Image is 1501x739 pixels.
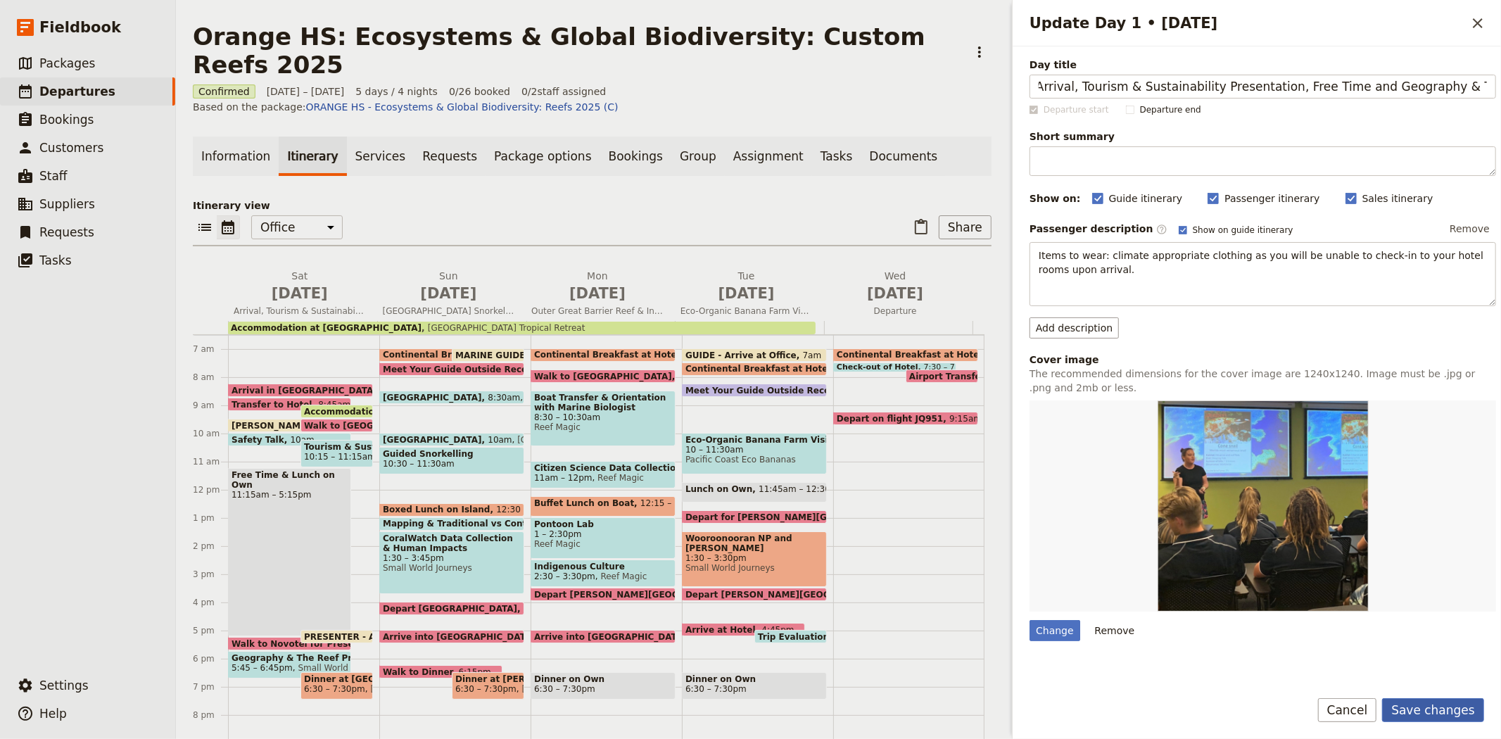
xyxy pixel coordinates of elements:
[379,391,524,404] div: [GEOGRAPHIC_DATA]8:30amFitzroy Island Adventures
[234,269,366,304] h2: Sat
[803,350,822,360] span: 7am
[383,350,535,360] span: Continental Breakfast at Hotel
[939,215,992,239] button: Share
[534,571,595,581] span: 2:30 – 3:30pm
[1030,317,1119,339] button: Add description
[39,678,89,693] span: Settings
[193,653,228,664] div: 6 pm
[685,484,759,494] span: Lunch on Own
[534,498,640,508] span: Buffet Lunch on Boat
[534,684,595,694] span: 6:30 – 7:30pm
[833,362,956,372] div: Check-out of Hotel7:30 – 7:45am
[1156,224,1167,235] span: ​
[304,442,369,452] span: Tourism & Sustainability Presentation
[909,372,1037,381] span: Airport Transfer & Depart
[924,363,980,372] span: 7:30 – 7:45am
[682,384,827,397] div: Meet Your Guide Outside Reception & Depart
[534,473,593,483] span: 11am – 12pm
[193,400,228,411] div: 9 am
[193,84,255,99] span: Confirmed
[300,405,373,418] div: Accommodation at [GEOGRAPHIC_DATA] [GEOGRAPHIC_DATA]
[517,684,621,694] span: [PERSON_NAME]'s Cafe
[304,674,369,684] span: Dinner at [GEOGRAPHIC_DATA]
[39,197,95,211] span: Suppliers
[906,369,978,383] div: Airport Transfer & Depart
[383,667,459,676] span: Walk to Dinner
[1030,58,1496,72] span: Day title
[759,484,844,500] span: 11:45am – 12:30pm
[228,637,351,650] div: Walk to Novotel for Presentation & Dinner
[1030,13,1466,34] h2: Update Day 1 • [DATE]
[304,684,365,694] span: 6:30 – 7:30pm
[531,517,676,559] div: Pontoon Lab1 – 2:30pmReef Magic
[685,350,803,360] span: GUIDE - Arrive at Office
[526,269,675,321] button: Mon [DATE]Outer Great Barrier Reef & Indigenous Culture
[531,672,676,700] div: Dinner on Own6:30 – 7:30pm
[1030,130,1496,144] span: Short summary
[414,137,486,176] a: Requests
[193,625,228,636] div: 5 pm
[304,632,519,641] span: PRESENTER - Arrive at [GEOGRAPHIC_DATA]
[968,40,992,64] button: Actions
[300,419,373,432] div: Walk to [GEOGRAPHIC_DATA] for Presentation
[1193,225,1293,236] span: Show on guide itinerary
[486,137,600,176] a: Package options
[488,393,520,402] span: 8:30am
[318,400,350,409] span: 8:45am
[682,433,827,474] div: Eco-Organic Banana Farm Visit10 – 11:30amPacific Coast Eco Bananas
[379,503,524,517] div: Boxed Lunch on Island12:30 – 1pm
[534,519,672,529] span: Pontoon Lab
[452,672,524,700] div: Dinner at [PERSON_NAME][GEOGRAPHIC_DATA]6:30 – 7:30pm[PERSON_NAME]'s Cafe
[685,364,837,374] span: Continental Breakfast at Hotel
[383,632,542,641] span: Arrive into [GEOGRAPHIC_DATA]
[300,672,373,700] div: Dinner at [GEOGRAPHIC_DATA]6:30 – 7:30pm[GEOGRAPHIC_DATA]
[232,490,348,500] span: 11:15am – 5:15pm
[383,533,521,553] span: CoralWatch Data Collection & Human Impacts
[1030,353,1496,367] div: Cover image
[355,84,438,99] span: 5 days / 4 nights
[534,393,672,412] span: Boat Transfer & Orientation with Marine Biologist
[452,348,524,362] div: MARINE GUIDES - Arrive at Office
[228,398,351,411] div: Transfer to Hotel8:45am
[193,137,279,176] a: Information
[306,101,619,113] a: ORANGE HS - Ecosystems & Global Biodiversity: Reefs 2025 (C)
[754,630,827,643] div: Trip Evaluations
[379,665,502,678] div: Walk to Dinner6:15pm
[685,590,905,599] span: Depart [PERSON_NAME][GEOGRAPHIC_DATA]
[193,456,228,467] div: 11 am
[1030,222,1167,236] label: Passenger description
[685,533,823,553] span: Wooroonooran NP and [PERSON_NAME][GEOGRAPHIC_DATA]
[377,269,526,321] button: Sun [DATE][GEOGRAPHIC_DATA] Snorkelling & [GEOGRAPHIC_DATA]
[377,305,521,317] span: [GEOGRAPHIC_DATA] Snorkelling & [GEOGRAPHIC_DATA]
[217,215,240,239] button: Calendar view
[685,674,823,684] span: Dinner on Own
[534,372,678,381] span: Walk to [GEOGRAPHIC_DATA]
[232,421,431,430] span: [PERSON_NAME] at [GEOGRAPHIC_DATA]
[193,597,228,608] div: 4 pm
[228,321,973,334] div: Accommodation at [GEOGRAPHIC_DATA][GEOGRAPHIC_DATA] Tropical Retreat
[829,269,961,304] h2: Wed
[534,350,686,360] span: Continental Breakfast at Hotel
[193,343,228,355] div: 7 am
[685,435,823,445] span: Eco-Organic Banana Farm Visit
[534,529,672,539] span: 1 – 2:30pm
[383,553,521,563] span: 1:30 – 3:45pm
[1030,367,1496,395] p: The recommended dimensions for the cover image are 1240x1240. Image must be .jpg or .png and 2mb ...
[228,269,377,321] button: Sat [DATE]Arrival, Tourism & Sustainability, Free Time and Geography & The Reef Presentation
[459,667,491,676] span: 6:15pm
[39,225,94,239] span: Requests
[300,630,373,643] div: PRESENTER - Arrive at [GEOGRAPHIC_DATA]
[1030,146,1496,176] textarea: Short summary
[1382,698,1484,722] button: Save changes
[379,630,524,643] div: Arrive into [GEOGRAPHIC_DATA]
[595,571,647,581] span: Reef Magic
[534,422,672,432] span: Reef Magic
[685,553,823,563] span: 1:30 – 3:30pm
[455,684,517,694] span: 6:30 – 7:30pm
[1030,675,1496,703] h3: Inclusions
[232,639,438,648] span: Walk to Novotel for Presentation & Dinner
[232,400,318,409] span: Transfer to Hotel
[685,445,823,455] span: 10 – 11:30am
[725,137,812,176] a: Assignment
[39,707,67,721] span: Help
